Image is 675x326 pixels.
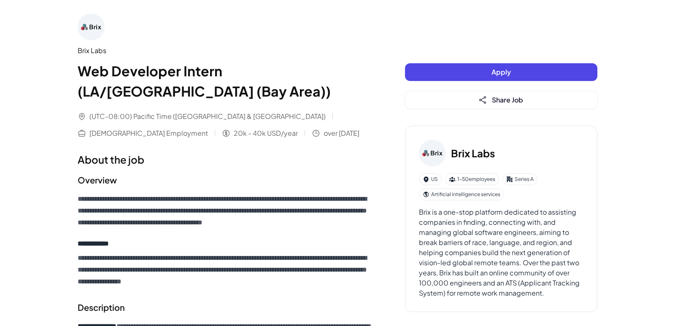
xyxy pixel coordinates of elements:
h2: Overview [78,174,371,186]
div: Artificial intelligence services [419,189,504,200]
h3: Brix Labs [451,145,495,161]
span: [DEMOGRAPHIC_DATA] Employment [89,128,208,138]
h1: About the job [78,152,371,167]
h2: Description [78,301,371,314]
button: Apply [405,63,597,81]
span: Apply [491,67,511,76]
div: Brix Labs [78,46,371,56]
div: Series A [502,173,537,185]
img: Br [78,13,105,40]
div: Brix is a one-stop platform dedicated to assisting companies in finding, connecting with, and man... [419,207,583,298]
div: US [419,173,442,185]
span: 20k - 40k USD/year [234,128,298,138]
h1: Web Developer Intern (LA/[GEOGRAPHIC_DATA] (Bay Area)) [78,61,371,101]
div: 1-50 employees [445,173,499,185]
span: over [DATE] [324,128,359,138]
span: (UTC-08:00) Pacific Time ([GEOGRAPHIC_DATA] & [GEOGRAPHIC_DATA]) [89,111,326,121]
img: Br [419,140,446,167]
button: Share Job [405,91,597,109]
span: Share Job [492,95,523,104]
